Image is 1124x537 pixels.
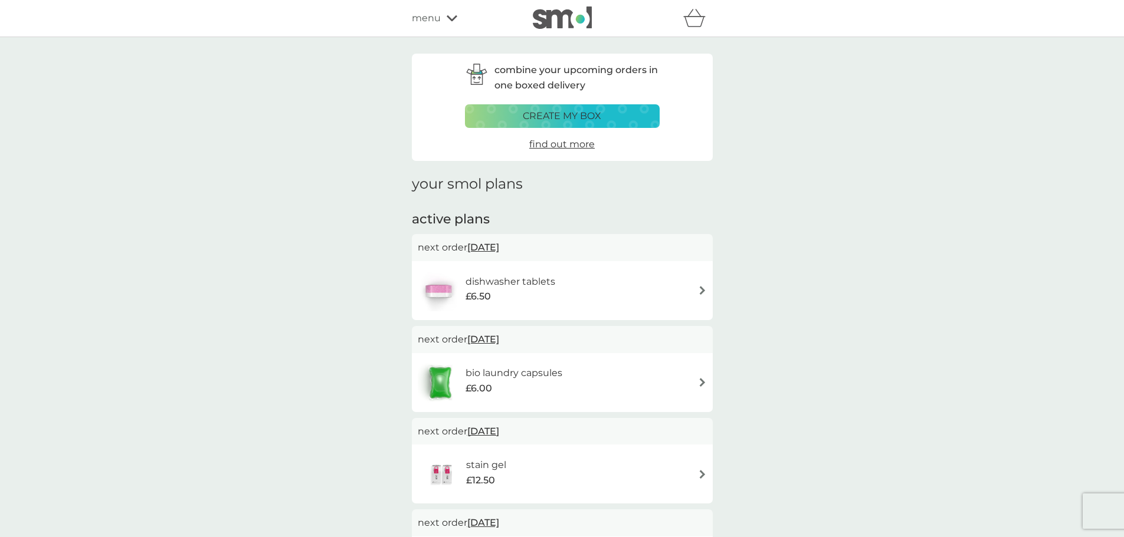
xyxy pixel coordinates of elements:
[467,420,499,443] span: [DATE]
[698,286,707,295] img: arrow right
[467,511,499,534] span: [DATE]
[418,362,463,403] img: bio laundry capsules
[466,289,491,304] span: £6.50
[698,378,707,387] img: arrow right
[412,176,713,193] h1: your smol plans
[467,236,499,259] span: [DATE]
[466,473,495,488] span: £12.50
[529,139,595,150] span: find out more
[418,453,466,495] img: stain gel
[683,6,713,30] div: basket
[523,108,601,124] p: create my box
[466,457,506,473] h6: stain gel
[465,104,660,128] button: create my box
[418,424,707,439] p: next order
[418,240,707,255] p: next order
[418,332,707,347] p: next order
[418,515,707,531] p: next order
[467,328,499,351] span: [DATE]
[466,274,555,289] h6: dishwasher tablets
[698,470,707,479] img: arrow right
[412,210,713,229] h2: active plans
[533,6,592,29] img: smol
[466,381,492,396] span: £6.00
[466,365,562,381] h6: bio laundry capsules
[494,62,660,93] p: combine your upcoming orders in one boxed delivery
[412,11,441,26] span: menu
[529,137,595,152] a: find out more
[418,270,459,311] img: dishwasher tablets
